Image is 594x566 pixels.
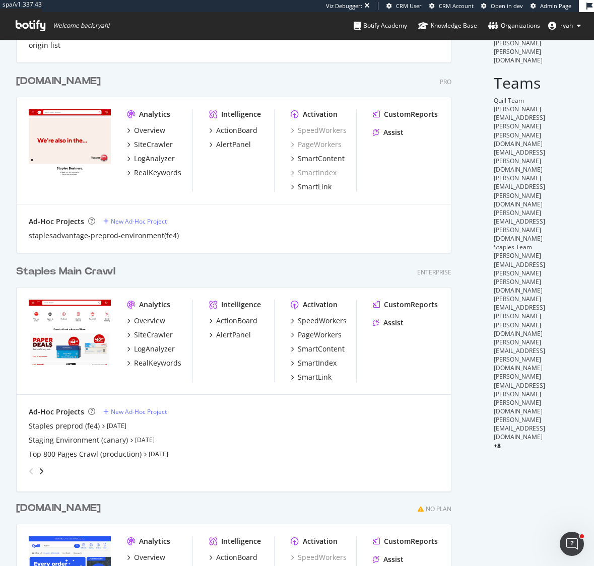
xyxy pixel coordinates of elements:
a: [DOMAIN_NAME] [16,74,105,89]
a: Assist [373,554,404,564]
span: [PERSON_NAME][EMAIL_ADDRESS][PERSON_NAME][PERSON_NAME][DOMAIN_NAME] [494,295,545,338]
a: [DATE] [107,421,126,430]
a: SmartLink [291,372,332,382]
div: angle-left [25,463,38,479]
div: Ad-Hoc Projects [29,217,84,227]
h2: Teams [494,75,578,91]
a: LogAnalyzer [127,344,175,354]
div: SmartLink [298,372,332,382]
a: Assist [373,127,404,137]
a: PageWorkers [291,330,342,340]
div: Activation [303,300,338,310]
div: ActionBoard [216,316,257,326]
div: Staples Team [494,243,578,251]
span: [PERSON_NAME][EMAIL_ADDRESS][PERSON_NAME][PERSON_NAME][DOMAIN_NAME] [494,251,545,295]
div: Viz Debugger: [326,2,362,10]
div: New Ad-Hoc Project [111,407,167,416]
div: SmartIndex [298,358,337,368]
div: SiteCrawler [134,330,173,340]
a: Organizations [488,12,540,39]
span: ryah [560,21,573,30]
div: Enterprise [417,268,451,276]
div: CustomReports [384,300,438,310]
span: [PERSON_NAME][EMAIL_ADDRESS][PERSON_NAME][PERSON_NAME][DOMAIN_NAME] [494,372,545,415]
div: Activation [303,109,338,119]
div: Overview [134,552,165,562]
div: Staples Main Crawl [16,264,115,279]
a: SmartLink [291,182,332,192]
a: PageWorkers [291,139,342,150]
a: ActionBoard [209,125,257,135]
img: staples.com [29,300,111,365]
a: origin list [29,40,60,50]
span: CRM User [396,2,422,10]
div: SmartLink [298,182,332,192]
a: SpeedWorkers [291,125,347,135]
a: RealKeywords [127,358,181,368]
iframe: Intercom live chat [560,532,584,556]
a: SmartIndex [291,168,337,178]
a: CRM User [386,2,422,10]
div: Analytics [139,109,170,119]
a: [DATE] [149,450,168,458]
a: Overview [127,316,165,326]
div: Intelligence [221,536,261,546]
a: SmartContent [291,154,345,164]
a: Top 800 Pages Crawl (production) [29,449,142,459]
span: [PERSON_NAME][EMAIL_ADDRESS][DOMAIN_NAME] [494,415,545,441]
div: Activation [303,536,338,546]
div: Quill Team [494,96,578,105]
a: LogAnalyzer [127,154,175,164]
a: Assist [373,318,404,328]
div: RealKeywords [134,358,181,368]
span: [PERSON_NAME][EMAIL_ADDRESS][PERSON_NAME][PERSON_NAME][DOMAIN_NAME] [494,21,545,64]
a: SmartContent [291,344,345,354]
a: Staples preprod (fe4) [29,421,100,431]
div: Analytics [139,300,170,310]
a: Knowledge Base [418,12,477,39]
div: angle-right [38,466,45,476]
div: Botify Academy [354,21,407,31]
div: Pro [440,78,451,86]
span: [PERSON_NAME][EMAIL_ADDRESS][PERSON_NAME][DOMAIN_NAME] [494,208,545,243]
a: AlertPanel [209,330,251,340]
span: [PERSON_NAME][EMAIL_ADDRESS][PERSON_NAME][DOMAIN_NAME] [494,338,545,372]
a: ActionBoard [209,316,257,326]
a: Admin Page [531,2,571,10]
div: LogAnalyzer [134,344,175,354]
div: Staging Environment (canary) [29,435,128,445]
a: Staples Main Crawl [16,264,119,279]
a: SpeedWorkers [291,316,347,326]
div: Overview [134,316,165,326]
div: New Ad-Hoc Project [111,217,167,226]
div: CustomReports [384,109,438,119]
a: New Ad-Hoc Project [103,217,167,226]
a: SpeedWorkers [291,552,347,562]
div: LogAnalyzer [134,154,175,164]
img: staplesadvantage.com [29,109,111,175]
a: [DATE] [135,436,155,444]
a: RealKeywords [127,168,181,178]
div: No Plan [426,505,451,513]
a: SiteCrawler [127,139,173,150]
div: Intelligence [221,300,261,310]
span: Welcome back, ryah ! [53,22,109,30]
a: SmartIndex [291,358,337,368]
div: SiteCrawler [134,139,173,150]
div: ActionBoard [216,552,257,562]
button: ryah [540,18,589,34]
a: New Ad-Hoc Project [103,407,167,416]
div: Overview [134,125,165,135]
div: Assist [383,318,404,328]
span: [PERSON_NAME][EMAIL_ADDRESS][PERSON_NAME][PERSON_NAME][DOMAIN_NAME] [494,105,545,148]
a: Botify Academy [354,12,407,39]
div: AlertPanel [216,330,251,340]
span: [EMAIL_ADDRESS][PERSON_NAME][DOMAIN_NAME] [494,148,545,174]
a: Overview [127,552,165,562]
a: ActionBoard [209,552,257,562]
